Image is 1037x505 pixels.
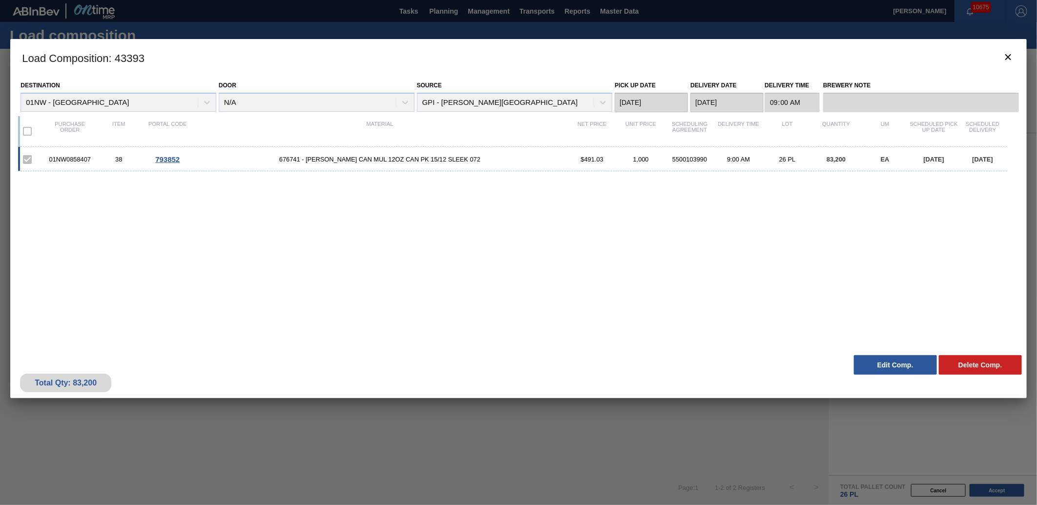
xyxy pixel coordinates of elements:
span: 83,200 [827,156,846,163]
label: Pick up Date [615,82,656,89]
span: [DATE] [924,156,944,163]
span: 676741 - CARR CAN MUL 12OZ CAN PK 15/12 SLEEK 072 [192,156,568,163]
div: Quantity [812,121,861,141]
div: Item [94,121,143,141]
div: Net Price [568,121,617,141]
span: 793852 [155,155,180,163]
label: Source [417,82,442,89]
div: 26 PL [763,156,812,163]
button: Delete Comp. [939,355,1022,375]
label: Delivery Time [765,79,820,93]
input: mm/dd/yyyy [690,93,764,112]
label: Door [219,82,236,89]
span: [DATE] [973,156,993,163]
button: Edit Comp. [854,355,937,375]
div: Unit Price [617,121,665,141]
div: Scheduled Pick up Date [910,121,958,141]
div: Material [192,121,568,141]
div: Delivery Time [714,121,763,141]
div: 01NW0858407 [45,156,94,163]
div: Scheduling Agreement [665,121,714,141]
div: 38 [94,156,143,163]
label: Delivery Date [690,82,736,89]
div: $491.03 [568,156,617,163]
div: UM [861,121,910,141]
label: Brewery Note [823,79,1019,93]
div: Purchase order [45,121,94,141]
div: 1,000 [617,156,665,163]
h3: Load Composition : 43393 [10,39,1027,76]
input: mm/dd/yyyy [615,93,688,112]
div: Go to Order [143,155,192,163]
div: Lot [763,121,812,141]
div: Scheduled Delivery [958,121,1007,141]
div: Portal code [143,121,192,141]
div: 5500103990 [665,156,714,163]
label: Destination [21,82,60,89]
div: 9:00 AM [714,156,763,163]
div: Total Qty: 83,200 [27,379,104,387]
span: EA [881,156,890,163]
